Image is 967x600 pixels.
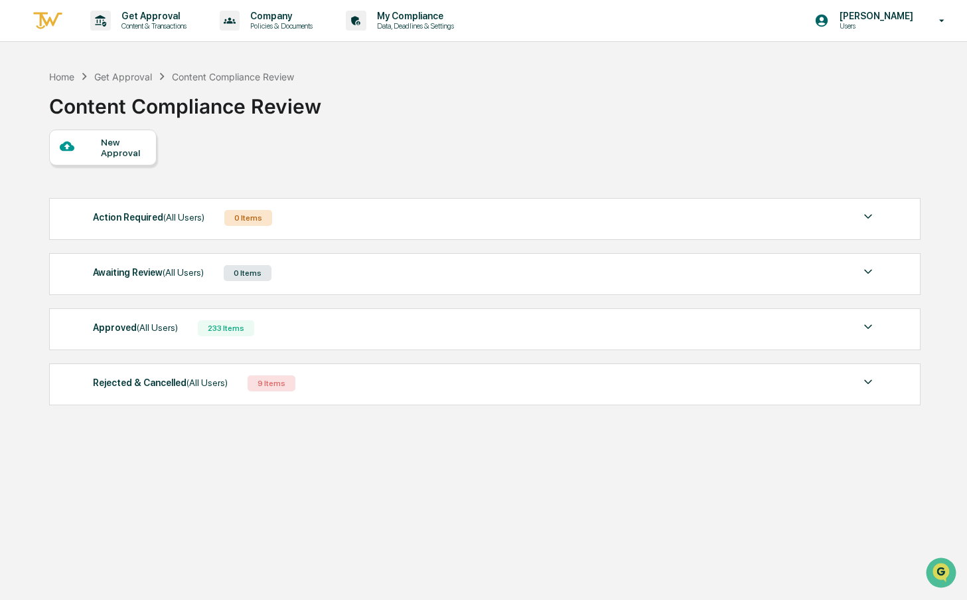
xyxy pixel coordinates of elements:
a: 🗄️Attestations [91,162,170,186]
p: Get Approval [111,11,193,21]
div: 233 Items [198,320,254,336]
span: Data Lookup [27,193,84,206]
img: logo [32,10,64,32]
img: caret [860,209,876,225]
span: (All Users) [137,322,178,333]
p: Content & Transactions [111,21,193,31]
p: Users [829,21,920,31]
p: Data, Deadlines & Settings [366,21,461,31]
img: caret [860,319,876,335]
div: Content Compliance Review [172,71,294,82]
div: 🔎 [13,194,24,205]
div: Rejected & Cancelled [93,374,228,391]
div: Awaiting Review [93,264,204,281]
span: (All Users) [163,267,204,278]
img: caret [860,374,876,390]
span: (All Users) [163,212,204,223]
div: 0 Items [224,265,271,281]
p: [PERSON_NAME] [829,11,920,21]
a: Powered byPylon [94,225,161,235]
div: 9 Items [248,375,295,391]
p: Policies & Documents [240,21,319,31]
iframe: Open customer support [925,556,960,592]
a: 🔎Data Lookup [8,187,89,211]
p: My Compliance [366,11,461,21]
img: 1746055101610-c473b297-6a78-478c-a979-82029cc54cd1 [13,102,37,126]
img: caret [860,264,876,280]
div: Start new chat [45,102,218,115]
a: 🖐️Preclearance [8,162,91,186]
div: Content Compliance Review [49,84,321,118]
div: 🗄️ [96,169,107,179]
span: Preclearance [27,167,86,181]
p: How can we help? [13,28,242,49]
div: Get Approval [94,71,152,82]
div: 0 Items [224,210,272,226]
div: New Approval [101,137,145,158]
div: Approved [93,319,178,336]
p: Company [240,11,319,21]
span: (All Users) [186,377,228,388]
div: Home [49,71,74,82]
span: Attestations [110,167,165,181]
span: Pylon [132,225,161,235]
input: Clear [35,60,219,74]
div: Action Required [93,209,204,226]
div: 🖐️ [13,169,24,179]
button: Start new chat [226,106,242,122]
div: We're available if you need us! [45,115,168,126]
